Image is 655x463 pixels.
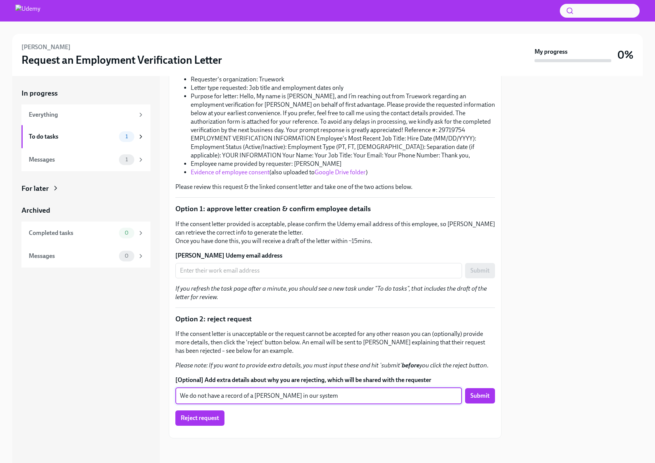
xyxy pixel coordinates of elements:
[470,392,490,400] span: Submit
[15,5,40,17] img: Udemy
[402,362,419,369] strong: before
[21,184,49,193] div: For later
[175,251,495,260] label: [PERSON_NAME] Udemy email address
[191,169,269,176] a: Evidence of employee consent
[121,157,132,162] span: 1
[191,160,495,168] li: Employee name provided by requester: [PERSON_NAME]
[29,111,134,119] div: Everything
[21,43,71,51] h6: [PERSON_NAME]
[21,205,150,215] a: Archived
[465,388,495,403] button: Submit
[191,75,495,84] li: Requester's organization: Truework
[29,132,116,141] div: To do tasks
[21,125,150,148] a: To do tasks1
[191,168,495,177] li: (also uploaded to )
[175,362,487,369] em: Please note: If you want to provide extra details, you must input these and hit 'submit' you clic...
[191,92,495,160] li: Purpose for letter: Hello, My name is [PERSON_NAME], and I’m reaching out from Truework regarding...
[175,330,495,355] p: If the consent letter is unacceptable or the request cannot be accepted for any other reason you ...
[175,361,495,370] p: .
[175,183,495,191] p: Please review this request & the linked consent letter and take one of the two actions below.
[121,134,132,139] span: 1
[29,155,116,164] div: Messages
[175,376,495,384] label: [Optional] Add extra details about why you are rejecting, which will be shared with the requester
[29,229,116,237] div: Completed tasks
[21,245,150,268] a: Messages0
[315,169,366,176] a: Google Drive folder
[29,252,116,260] div: Messages
[120,230,133,236] span: 0
[21,222,150,245] a: Completed tasks0
[180,391,457,400] textarea: We do not have a record of a [PERSON_NAME] in our system
[617,48,634,62] h3: 0%
[175,263,462,278] input: Enter their work email address
[21,104,150,125] a: Everything
[181,414,219,422] span: Reject request
[21,88,150,98] a: In progress
[120,253,133,259] span: 0
[535,48,568,56] strong: My progress
[21,148,150,171] a: Messages1
[191,84,495,92] li: Letter type requested: Job title and employment dates only
[175,204,495,214] p: Option 1: approve letter creation & confirm employee details
[175,285,487,301] em: If you refresh the task page after a minute, you should see a new task under "To do tasks", that ...
[175,410,224,426] button: Reject request
[175,314,495,324] p: Option 2: reject request
[175,220,495,245] p: If the consent letter provided is acceptable, please confirm the Udemy email address of this empl...
[21,184,150,193] a: For later
[21,53,222,67] h3: Request an Employment Verification Letter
